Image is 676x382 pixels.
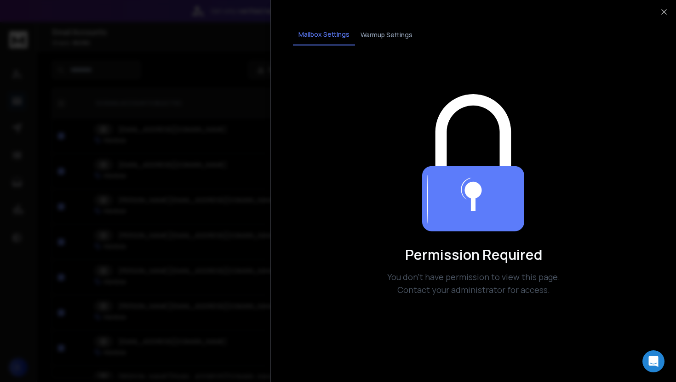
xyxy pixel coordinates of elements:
[293,24,355,45] button: Mailbox Settings
[371,247,577,263] h1: Permission Required
[422,94,524,232] img: Team collaboration
[355,25,418,45] button: Warmup Settings
[371,270,577,296] p: You don't have permission to view this page. Contact your administrator for access.
[642,350,665,372] div: Open Intercom Messenger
